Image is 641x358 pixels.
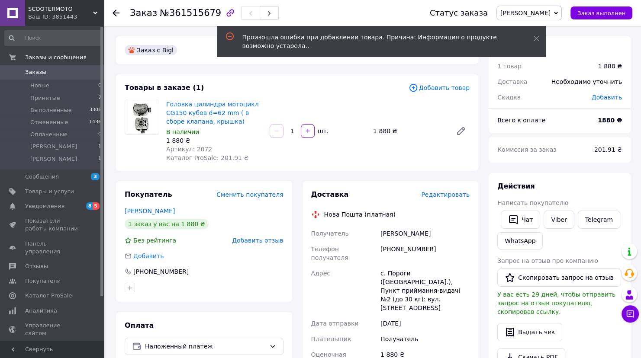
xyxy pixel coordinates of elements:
[28,5,93,13] span: SCOOTERMOTO
[501,211,540,229] button: Чат
[379,241,471,265] div: [PHONE_NUMBER]
[133,253,164,259] span: Добавить
[25,54,87,61] span: Заказы и сообщения
[28,13,104,21] div: Ваш ID: 3851443
[379,265,471,316] div: с. Пороги ([GEOGRAPHIC_DATA].), Пункт приймання-видачі №2 (до 30 кг): вул. [STREET_ADDRESS]
[578,211,620,229] a: Telegram
[113,9,119,17] div: Вернуться назад
[133,237,176,244] span: Без рейтинга
[242,33,512,50] div: Произошла ошибка при добавлении товара. Причина: Информация о продукте возможно устарела..
[25,277,61,285] span: Покупатели
[598,117,622,124] b: 1880 ₴
[166,154,248,161] span: Каталог ProSale: 201.91 ₴
[322,210,398,219] div: Нова Пошта (платная)
[145,342,266,351] span: Наложенный платеж
[25,292,72,300] span: Каталог ProSale
[89,106,101,114] span: 3306
[125,45,177,55] div: Заказ с Bigl
[570,6,632,19] button: Заказ выполнен
[98,82,101,89] span: 0
[598,62,622,70] div: 1 880 ₴
[497,182,535,190] span: Действия
[594,146,622,153] span: 201.91 ₴
[500,10,551,16] span: [PERSON_NAME]
[30,131,68,138] span: Оплаченные
[98,155,101,163] span: 1
[30,143,77,150] span: [PERSON_NAME]
[25,240,80,256] span: Панель управления
[25,188,74,195] span: Товары и услуги
[98,143,101,150] span: 1
[91,173,100,180] span: 3
[216,191,283,198] span: Сменить покупателя
[30,106,72,114] span: Выполненные
[25,68,46,76] span: Заказы
[497,232,543,249] a: WhatsApp
[497,63,522,70] span: 1 товар
[232,237,283,244] span: Добавить отзыв
[452,122,470,140] a: Редактировать
[25,262,48,270] span: Отзывы
[130,8,157,18] span: Заказ
[132,267,190,276] div: [PHONE_NUMBER]
[379,316,471,331] div: [DATE]
[166,146,212,153] span: Артикул: 2072
[311,336,351,342] span: Плательщик
[166,128,199,135] span: В наличии
[93,202,100,210] span: 5
[497,146,557,153] span: Комиссия за заказ
[25,202,64,210] span: Уведомления
[497,117,545,124] span: Всего к оплате
[30,155,77,163] span: [PERSON_NAME]
[4,30,102,46] input: Поиск
[497,257,598,264] span: Запрос на отзыв про компанию
[379,226,471,241] div: [PERSON_NAME]
[622,305,639,323] button: Чат с покупателем
[430,9,488,17] div: Статус заказа
[125,83,204,92] span: Товары в заказе (1)
[497,199,568,206] span: Написать покупателю
[125,190,172,198] span: Покупатель
[30,94,60,102] span: Принятые
[311,190,349,198] span: Доставка
[421,191,470,198] span: Редактировать
[370,125,449,137] div: 1 880 ₴
[546,72,627,91] div: Необходимо уточнить
[98,131,101,138] span: 0
[497,291,615,315] span: У вас есть 29 дней, чтобы отправить запрос на отзыв покупателю, скопировав ссылку.
[125,219,209,229] div: 1 заказ у вас на 1 880 ₴
[25,307,57,315] span: Аналитика
[160,8,221,18] span: №361515679
[311,270,330,277] span: Адрес
[86,202,93,210] span: 8
[497,268,621,287] button: Скопировать запрос на отзыв
[497,323,562,341] button: Выдать чек
[577,10,625,16] span: Заказ выполнен
[409,83,470,93] span: Добавить товар
[544,211,574,229] a: Viber
[166,101,259,125] a: Головка цилиндра мотоцикл CG150 кубов d=62 mm ( в сборе клапана, крышка)
[316,127,329,135] div: шт.
[25,217,80,233] span: Показатели работы компании
[166,136,263,145] div: 1 880 ₴
[89,118,101,126] span: 1436
[592,94,622,101] span: Добавить
[125,208,175,214] a: [PERSON_NAME]
[311,246,348,261] span: Телефон получателя
[25,173,59,181] span: Сообщения
[125,321,154,329] span: Оплата
[30,118,68,126] span: Отмененные
[497,94,521,101] span: Скидка
[379,331,471,347] div: Получатель
[30,82,49,89] span: Новые
[497,78,527,85] span: Доставка
[25,322,80,337] span: Управление сайтом
[311,230,349,237] span: Получатель
[98,94,101,102] span: 7
[311,320,359,327] span: Дата отправки
[132,100,151,134] img: Головка цилиндра мотоцикл CG150 кубов d=62 mm ( в сборе клапана, крышка)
